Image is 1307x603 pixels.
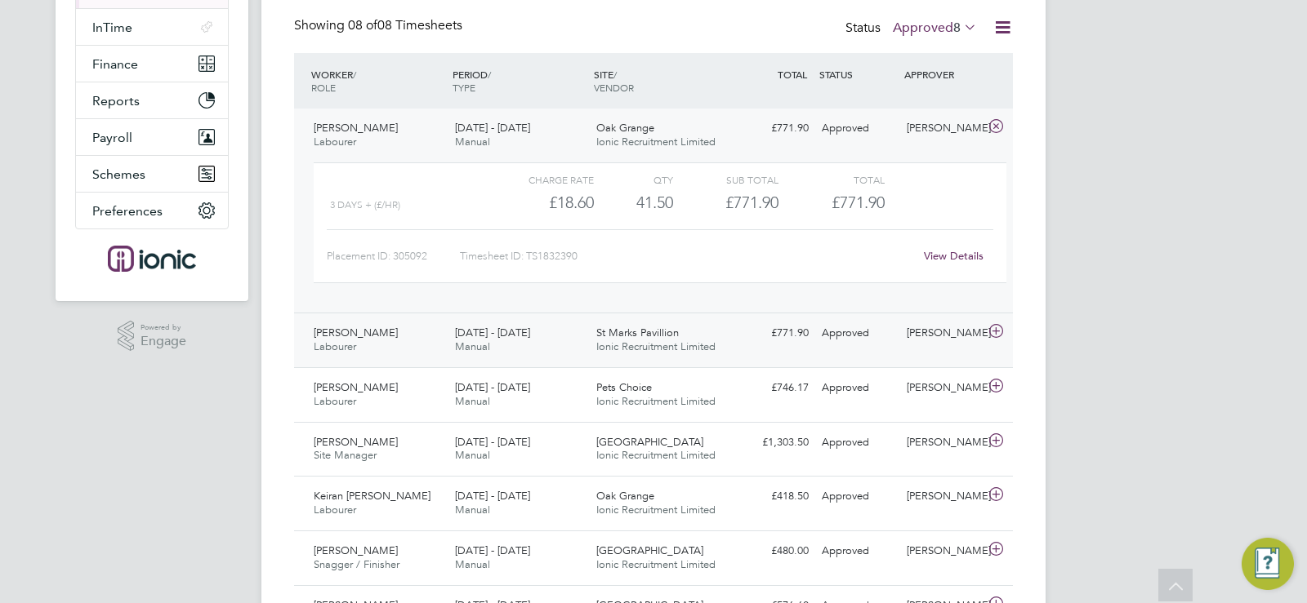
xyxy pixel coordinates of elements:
[453,81,475,94] span: TYPE
[76,46,228,82] button: Finance
[118,321,187,352] a: Powered byEngage
[455,543,530,557] span: [DATE] - [DATE]
[455,557,490,571] span: Manual
[596,394,716,408] span: Ionic Recruitment Limited
[92,203,163,219] span: Preferences
[730,115,815,142] div: £771.90
[76,9,228,45] button: InTime
[455,394,490,408] span: Manual
[594,81,634,94] span: VENDOR
[314,557,399,571] span: Snagger / Finisher
[455,135,490,149] span: Manual
[596,557,716,571] span: Ionic Recruitment Limited
[108,246,196,272] img: ionic-logo-retina.png
[596,435,703,449] span: [GEOGRAPHIC_DATA]
[141,321,186,335] span: Powered by
[596,489,654,503] span: Oak Grange
[1242,538,1294,590] button: Engage Resource Center
[900,538,985,565] div: [PERSON_NAME]
[815,115,900,142] div: Approved
[590,60,731,102] div: SITE
[314,503,356,517] span: Labourer
[596,339,716,353] span: Ionic Recruitment Limited
[730,483,815,510] div: £418.50
[314,135,356,149] span: Labourer
[594,170,673,189] div: QTY
[832,193,885,212] span: £771.90
[613,68,617,81] span: /
[594,189,673,216] div: 41.50
[488,170,594,189] div: Charge rate
[900,375,985,401] div: [PERSON_NAME]
[815,429,900,456] div: Approved
[92,93,140,109] span: Reports
[815,320,900,347] div: Approved
[596,448,716,462] span: Ionic Recruitment Limited
[314,435,398,449] span: [PERSON_NAME]
[893,20,977,36] label: Approved
[76,82,228,118] button: Reports
[455,339,490,353] span: Manual
[596,380,652,394] span: Pets Choice
[314,121,398,135] span: [PERSON_NAME]
[488,189,594,216] div: £18.60
[76,193,228,228] button: Preferences
[75,246,229,272] a: Go to home page
[900,60,985,89] div: APPROVER
[455,503,490,517] span: Manual
[314,326,398,339] span: [PERSON_NAME]
[455,121,530,135] span: [DATE] - [DATE]
[92,166,145,182] span: Schemes
[900,320,985,347] div: [PERSON_NAME]
[900,483,985,510] div: [PERSON_NAME]
[92,20,132,35] span: InTime
[845,17,980,40] div: Status
[924,249,984,263] a: View Details
[953,20,961,36] span: 8
[730,375,815,401] div: £746.17
[460,243,913,269] div: Timesheet ID: TS1832390
[778,170,884,189] div: Total
[330,199,400,211] span: 3 Days + (£/HR)
[76,119,228,155] button: Payroll
[596,543,703,557] span: [GEOGRAPHIC_DATA]
[900,429,985,456] div: [PERSON_NAME]
[596,326,679,339] span: St Marks Pavillion
[307,60,448,102] div: WORKER
[314,380,398,394] span: [PERSON_NAME]
[730,429,815,456] div: £1,303.50
[596,503,716,517] span: Ionic Recruitment Limited
[455,380,530,394] span: [DATE] - [DATE]
[92,56,138,72] span: Finance
[455,435,530,449] span: [DATE] - [DATE]
[815,538,900,565] div: Approved
[314,448,377,462] span: Site Manager
[455,489,530,503] span: [DATE] - [DATE]
[327,243,460,269] div: Placement ID: 305092
[596,121,654,135] span: Oak Grange
[815,375,900,401] div: Approved
[348,17,462,33] span: 08 Timesheets
[141,335,186,348] span: Engage
[673,189,778,216] div: £771.90
[596,135,716,149] span: Ionic Recruitment Limited
[455,326,530,339] span: [DATE] - [DATE]
[314,543,398,557] span: [PERSON_NAME]
[815,483,900,510] div: Approved
[311,81,336,94] span: ROLE
[730,538,815,565] div: £480.00
[900,115,985,142] div: [PERSON_NAME]
[730,320,815,347] div: £771.90
[294,17,466,34] div: Showing
[778,68,807,81] span: TOTAL
[455,448,490,462] span: Manual
[673,170,778,189] div: Sub Total
[314,489,430,503] span: Keiran [PERSON_NAME]
[348,17,377,33] span: 08 of
[448,60,590,102] div: PERIOD
[314,394,356,408] span: Labourer
[314,339,356,353] span: Labourer
[353,68,356,81] span: /
[488,68,491,81] span: /
[76,156,228,192] button: Schemes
